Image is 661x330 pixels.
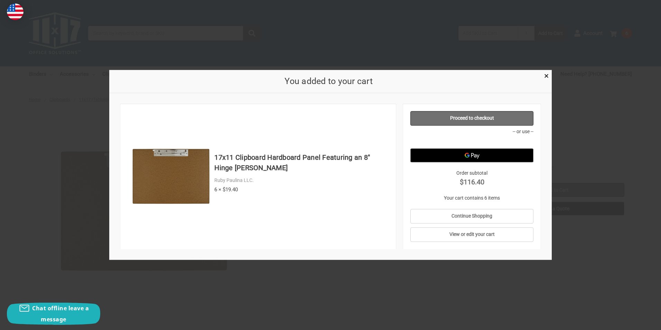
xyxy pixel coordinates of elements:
span: Chat offline leave a message [32,304,89,323]
h4: 17x11 Clipboard Hardboard Panel Featuring an 8" Hinge [PERSON_NAME] [214,152,389,173]
div: Order subtotal [410,169,534,187]
div: 6 × $19.40 [214,186,389,194]
button: Chat offline leave a message [7,303,100,325]
button: Google Pay [410,148,534,162]
a: Close [543,72,550,79]
a: Proceed to checkout [410,111,534,126]
p: -- or use -- [410,128,534,135]
strong: $116.40 [410,177,534,187]
a: Continue Shopping [410,209,534,223]
h2: You added to your cart [120,75,537,88]
img: 17x11 Clipboard Hardboard Panel Featuring an 8" Hinge Clip Brown [131,137,211,217]
span: × [544,71,549,81]
img: duty and tax information for United States [7,3,24,20]
p: Your cart contains 6 items [410,194,534,202]
div: Ruby Paulina LLC. [214,177,389,184]
a: View or edit your cart [410,227,534,242]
